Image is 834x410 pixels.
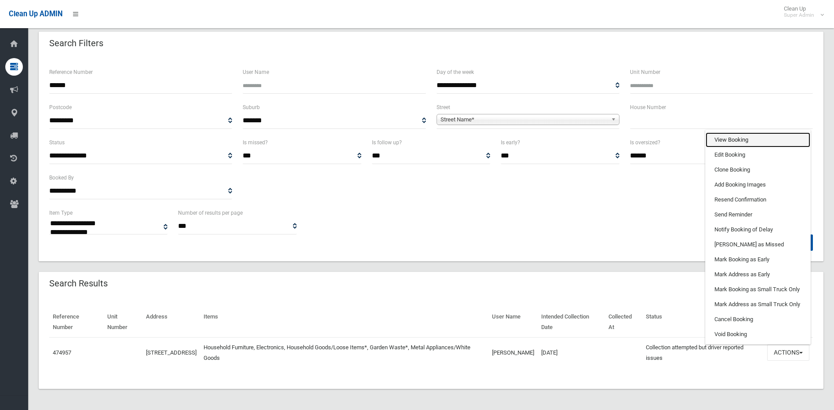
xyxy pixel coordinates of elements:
label: Is early? [501,138,520,147]
label: Booked By [49,173,74,183]
label: Is follow up? [372,138,402,147]
a: Void Booking [706,327,810,342]
a: Add Booking Images [706,177,810,192]
label: House Number [630,102,666,112]
a: Clone Booking [706,162,810,177]
label: Street [437,102,450,112]
td: Household Furniture, Electronics, Household Goods/Loose Items*, Garden Waste*, Metal Appliances/W... [200,337,488,368]
a: Resend Confirmation [706,192,810,207]
span: Clean Up ADMIN [9,10,62,18]
a: [PERSON_NAME] as Missed [706,237,810,252]
a: Notify Booking of Delay [706,222,810,237]
th: Status [642,307,764,337]
span: Street Name* [441,114,608,125]
td: [PERSON_NAME] [488,337,538,368]
label: User Name [243,67,269,77]
label: Reference Number [49,67,93,77]
a: 474957 [53,349,71,356]
th: Unit Number [104,307,142,337]
label: Number of results per page [178,208,243,218]
th: Collected At [605,307,642,337]
label: Is missed? [243,138,268,147]
th: Items [200,307,488,337]
label: Suburb [243,102,260,112]
th: User Name [488,307,538,337]
a: Edit Booking [706,147,810,162]
th: Address [142,307,200,337]
label: Is oversized? [630,138,660,147]
a: [STREET_ADDRESS] [146,349,197,356]
td: Collection attempted but driver reported issues [642,337,764,368]
a: Mark Address as Small Truck Only [706,297,810,312]
th: Reference Number [49,307,104,337]
a: Mark Booking as Small Truck Only [706,282,810,297]
header: Search Results [39,275,118,292]
label: Unit Number [630,67,660,77]
th: Intended Collection Date [538,307,605,337]
a: Send Reminder [706,207,810,222]
label: Postcode [49,102,72,112]
button: Actions [767,344,809,361]
label: Day of the week [437,67,474,77]
a: Mark Address as Early [706,267,810,282]
a: View Booking [706,132,810,147]
label: Item Type [49,208,73,218]
header: Search Filters [39,35,114,52]
span: Clean Up [779,5,823,18]
a: Mark Booking as Early [706,252,810,267]
td: [DATE] [538,337,605,368]
small: Super Admin [784,12,814,18]
label: Status [49,138,65,147]
a: Cancel Booking [706,312,810,327]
